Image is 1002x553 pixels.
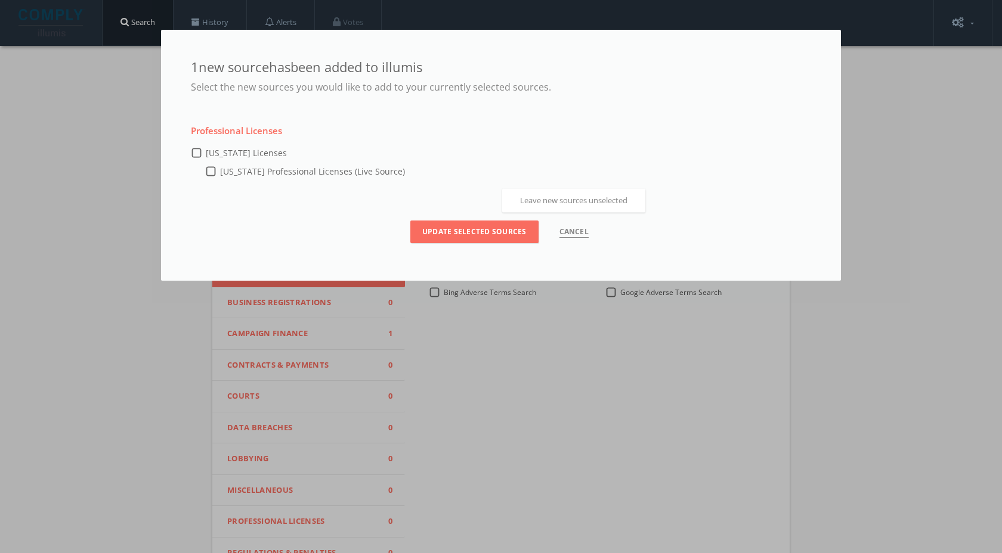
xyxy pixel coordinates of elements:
[191,124,811,138] div: Professional Licenses
[191,80,811,94] div: Select the new sources you would like to add to your currently selected sources.
[191,60,811,74] h3: 1 new source has been added to illumis
[559,220,589,238] button: Cancel
[220,166,405,177] span: [US_STATE] Professional Licenses (Live Source)
[206,147,287,159] span: [US_STATE] Licenses
[410,220,539,243] button: Update selected Sources
[502,189,645,213] div: Leave new sources unselected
